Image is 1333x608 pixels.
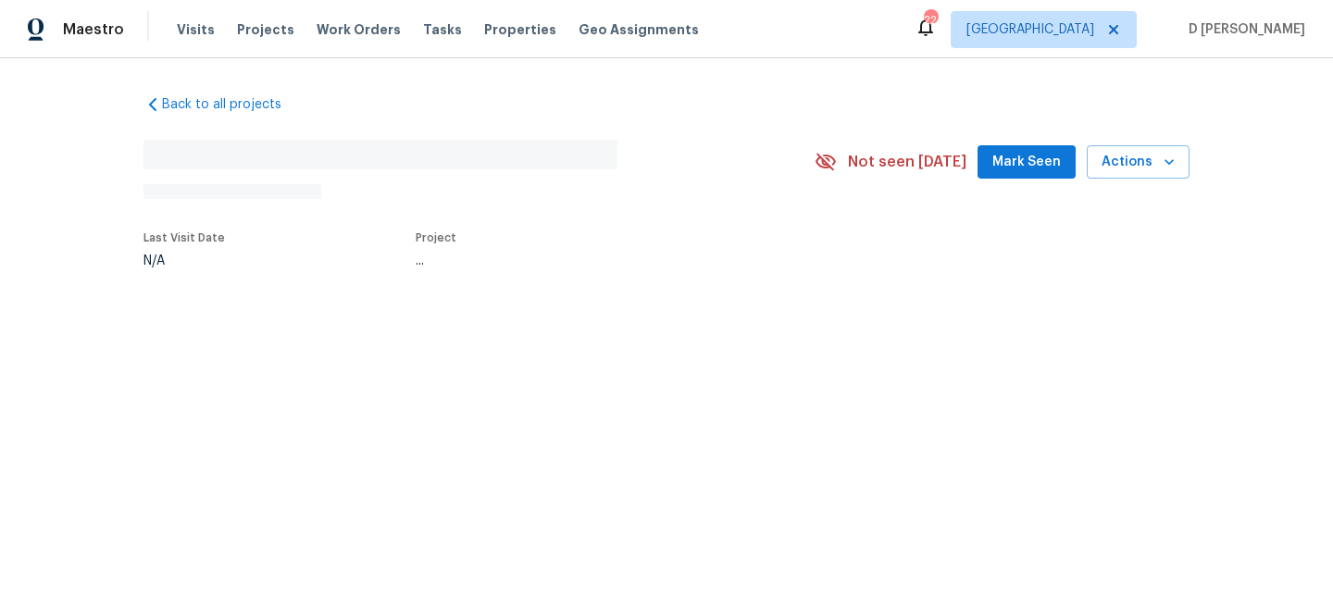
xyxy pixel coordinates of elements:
span: Work Orders [317,20,401,39]
span: Tasks [423,23,462,36]
span: Visits [177,20,215,39]
span: Not seen [DATE] [848,153,966,171]
div: ... [416,254,771,267]
span: Last Visit Date [143,232,225,243]
button: Actions [1087,145,1190,180]
button: Mark Seen [978,145,1076,180]
div: 22 [924,11,937,30]
span: Mark Seen [992,151,1061,174]
span: Geo Assignments [579,20,699,39]
span: Maestro [63,20,124,39]
span: D [PERSON_NAME] [1181,20,1305,39]
a: Back to all projects [143,95,321,114]
span: Properties [484,20,556,39]
span: [GEOGRAPHIC_DATA] [966,20,1094,39]
span: Actions [1102,151,1175,174]
span: Project [416,232,456,243]
div: N/A [143,254,225,267]
span: Projects [237,20,294,39]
